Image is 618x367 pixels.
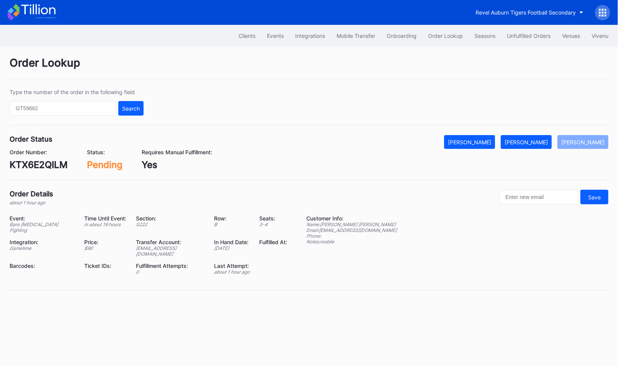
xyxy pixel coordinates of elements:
[10,190,53,198] div: Order Details
[499,190,579,204] input: Enter new email
[214,263,250,269] div: Last Attempt:
[118,101,144,116] button: Search
[558,135,608,149] button: [PERSON_NAME]
[588,194,601,201] div: Save
[586,29,614,43] button: Vivenu
[233,29,261,43] button: Clients
[331,29,381,43] button: Mobile Transfer
[469,29,501,43] button: Seasons
[10,200,53,206] div: about 1 hour ago
[214,239,250,245] div: In Hand Date:
[136,263,205,269] div: Fulfillment Attempts:
[428,33,463,39] div: Order Lookup
[381,29,422,43] button: Onboarding
[289,29,331,43] button: Integrations
[501,135,552,149] button: [PERSON_NAME]
[10,135,52,143] div: Order Status
[136,222,205,227] div: S222
[501,29,556,43] button: Unfulfilled Orders
[85,222,127,227] div: in about 19 hours
[214,245,250,251] div: [DATE]
[10,263,75,269] div: Barcodes:
[267,33,284,39] div: Events
[10,149,68,155] div: Order Number:
[259,215,287,222] div: Seats:
[122,105,140,112] div: Search
[136,245,205,257] div: [EMAIL_ADDRESS][DOMAIN_NAME]
[261,29,289,43] button: Events
[85,239,127,245] div: Price:
[87,149,123,155] div: Status:
[580,190,608,204] button: Save
[306,227,397,233] div: Email: [EMAIL_ADDRESS][DOMAIN_NAME]
[10,56,608,79] div: Order Lookup
[10,245,75,251] div: Gametime
[136,215,205,222] div: Section:
[306,239,397,245] div: Notes: mobile
[507,33,551,39] div: Unfulfilled Orders
[142,149,212,155] div: Requires Manual Fulfillment:
[306,233,397,239] div: Phone:
[10,89,144,95] div: Type the number of the order in the following field
[10,159,68,170] div: KTX6E2QILM
[10,215,75,222] div: Event:
[306,222,397,227] div: Name: [PERSON_NAME] [PERSON_NAME]
[10,222,75,233] div: Bare [MEDICAL_DATA] Fighting
[85,215,127,222] div: Time Until Event:
[444,135,495,149] button: [PERSON_NAME]
[474,33,495,39] div: Seasons
[337,33,375,39] div: Mobile Transfer
[556,29,586,43] button: Venues
[592,33,608,39] div: Vivenu
[239,33,255,39] div: Clients
[214,222,250,227] div: B
[306,215,397,222] div: Customer Info:
[142,159,212,170] div: Yes
[10,239,75,245] div: Integration:
[422,29,469,43] button: Order Lookup
[448,139,491,145] div: [PERSON_NAME]
[87,159,123,170] div: Pending
[505,139,548,145] div: [PERSON_NAME]
[136,239,205,245] div: Transfer Account:
[214,215,250,222] div: Row:
[214,269,250,275] div: about 1 hour ago
[10,101,116,116] input: GT59662
[470,5,589,20] button: Revel Auburn Tigers Football Secondary
[259,222,287,227] div: 3 - 4
[295,33,325,39] div: Integrations
[85,245,127,251] div: $ 90
[387,33,417,39] div: Onboarding
[562,33,580,39] div: Venues
[476,9,576,16] div: Revel Auburn Tigers Football Secondary
[561,139,605,145] div: [PERSON_NAME]
[85,263,127,269] div: Ticket IDs:
[259,239,287,245] div: Fulfilled At:
[136,269,205,275] div: 0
